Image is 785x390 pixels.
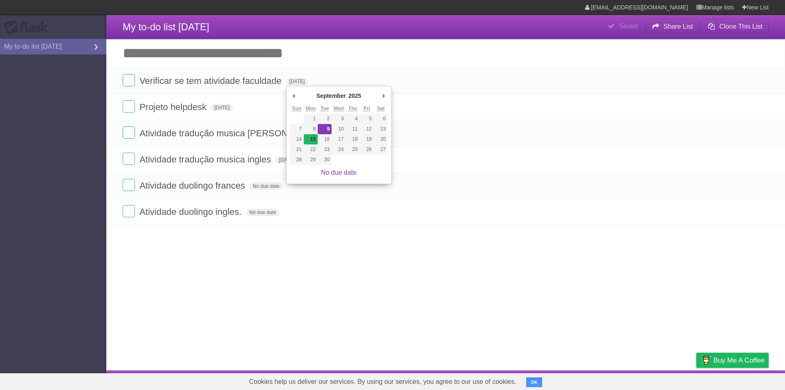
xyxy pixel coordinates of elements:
[318,144,332,155] button: 23
[139,102,209,112] span: Projeto helpdesk
[700,353,711,367] img: Buy me a coffee
[348,106,357,112] abbr: Thursday
[526,377,542,387] button: OK
[249,183,283,190] span: No due date
[658,372,676,388] a: Terms
[360,134,374,144] button: 19
[701,19,769,34] button: Clone This List
[211,104,233,111] span: [DATE]
[347,90,362,102] div: 2025
[363,106,370,112] abbr: Friday
[332,114,345,124] button: 3
[246,209,279,216] span: No due date
[374,134,388,144] button: 20
[332,124,345,134] button: 10
[318,134,332,144] button: 16
[377,106,385,112] abbr: Saturday
[332,144,345,155] button: 24
[346,134,360,144] button: 18
[360,144,374,155] button: 26
[318,114,332,124] button: 2
[139,207,244,217] span: Atividade duolingo ingles.
[290,155,304,165] button: 28
[123,126,135,139] label: Done
[290,90,298,102] button: Previous Month
[123,21,209,32] span: My to-do list [DATE]
[686,372,707,388] a: Privacy
[292,106,301,112] abbr: Sunday
[276,156,298,164] span: [DATE]
[374,114,388,124] button: 6
[123,153,135,165] label: Done
[619,23,637,29] b: Saved
[290,124,304,134] button: 7
[321,169,357,176] a: No due date
[696,353,769,368] a: Buy me a coffee
[332,134,345,144] button: 17
[315,90,347,102] div: September
[139,180,247,191] span: Atividade duolingo frances
[306,106,316,112] abbr: Monday
[360,124,374,134] button: 12
[334,106,344,112] abbr: Wednesday
[719,23,763,30] b: Clone This List
[139,128,323,138] span: Atividade tradução musica [PERSON_NAME]
[290,144,304,155] button: 21
[139,76,283,86] span: Verificar se tem atividade faculdade
[290,134,304,144] button: 14
[360,114,374,124] button: 5
[588,372,605,388] a: About
[318,124,332,134] button: 9
[346,124,360,134] button: 11
[374,124,388,134] button: 13
[321,106,329,112] abbr: Tuesday
[123,179,135,191] label: Done
[241,374,525,390] span: Cookies help us deliver our services. By using our services, you agree to our use of cookies.
[286,78,308,85] span: [DATE]
[304,124,318,134] button: 8
[304,134,318,144] button: 15
[380,90,388,102] button: Next Month
[374,144,388,155] button: 27
[304,114,318,124] button: 1
[304,144,318,155] button: 22
[123,100,135,113] label: Done
[646,19,700,34] button: Share List
[346,114,360,124] button: 4
[4,20,53,35] div: Flask
[318,155,332,165] button: 30
[139,154,273,165] span: Atividade tradução musica ingles
[304,155,318,165] button: 29
[346,144,360,155] button: 25
[713,353,765,367] span: Buy me a coffee
[123,74,135,86] label: Done
[615,372,648,388] a: Developers
[717,372,769,388] a: Suggest a feature
[123,205,135,217] label: Done
[664,23,693,30] b: Share List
